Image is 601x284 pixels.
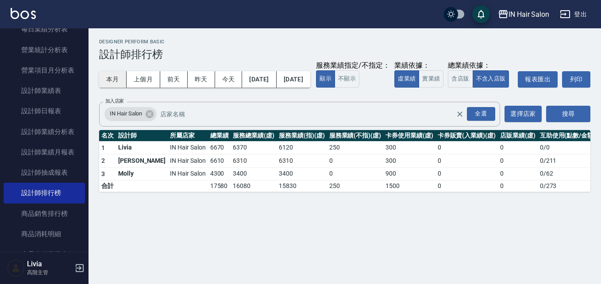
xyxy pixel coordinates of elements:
[448,70,473,88] button: 含店販
[277,167,327,180] td: 3400
[277,71,310,88] button: [DATE]
[498,130,538,142] th: 店販業績(虛)
[316,61,390,70] div: 服務業績指定/不指定：
[4,122,85,142] a: 設計師業績分析表
[160,71,188,88] button: 前天
[101,157,105,164] span: 2
[277,130,327,142] th: 服務業績(指)(虛)
[168,154,208,168] td: IN Hair Salon
[101,170,105,177] span: 3
[104,109,147,118] span: IN Hair Salon
[419,70,443,88] button: 實業績
[208,130,231,142] th: 總業績
[231,141,277,154] td: 6370
[327,167,383,180] td: 0
[394,61,443,70] div: 業績依據：
[383,130,435,142] th: 卡券使用業績(虛)
[105,98,124,104] label: 加入店家
[168,141,208,154] td: IN Hair Salon
[518,71,558,88] button: 報表匯出
[4,101,85,121] a: 設計師日報表
[498,167,538,180] td: 0
[277,180,327,192] td: 15830
[231,167,277,180] td: 3400
[394,70,419,88] button: 虛業績
[104,107,157,121] div: IN Hair Salon
[4,60,85,81] a: 營業項目月分析表
[99,71,127,88] button: 本月
[116,167,168,180] td: Molly
[208,167,231,180] td: 4300
[327,154,383,168] td: 0
[454,108,466,120] button: Clear
[546,106,590,122] button: 搜尋
[277,154,327,168] td: 6310
[498,141,538,154] td: 0
[188,71,215,88] button: 昨天
[99,39,590,45] h2: Designer Perform Basic
[383,180,435,192] td: 1500
[101,144,105,151] span: 1
[7,259,25,277] img: Person
[208,180,231,192] td: 17580
[158,106,471,122] input: 店家名稱
[99,130,116,142] th: 名次
[435,180,498,192] td: 0
[231,154,277,168] td: 6310
[99,180,116,192] td: 合計
[116,141,168,154] td: Livia
[4,183,85,203] a: 設計師排行榜
[467,107,495,121] div: 全選
[435,167,498,180] td: 0
[556,6,590,23] button: 登出
[4,244,85,265] a: 商品進銷貨報表
[538,141,598,154] td: 0 / 0
[538,167,598,180] td: 0 / 62
[231,130,277,142] th: 服務總業績(虛)
[505,106,542,122] button: 選擇店家
[327,130,383,142] th: 服務業績(不指)(虛)
[509,9,549,20] div: IN Hair Salon
[473,70,509,88] button: 不含入店販
[4,81,85,101] a: 設計師業績表
[465,105,497,123] button: Open
[472,5,490,23] button: save
[208,141,231,154] td: 6670
[335,70,359,88] button: 不顯示
[448,61,513,70] div: 總業績依據：
[383,154,435,168] td: 300
[215,71,243,88] button: 今天
[4,162,85,183] a: 設計師抽成報表
[116,154,168,168] td: [PERSON_NAME]
[4,224,85,244] a: 商品消耗明細
[99,48,590,61] h3: 設計師排行榜
[231,180,277,192] td: 16080
[116,130,168,142] th: 設計師
[168,130,208,142] th: 所屬店家
[562,71,590,88] button: 列印
[316,70,335,88] button: 顯示
[27,269,72,276] p: 高階主管
[538,154,598,168] td: 0 / 211
[11,8,36,19] img: Logo
[498,180,538,192] td: 0
[498,154,538,168] td: 0
[242,71,276,88] button: [DATE]
[383,141,435,154] td: 300
[538,180,598,192] td: 0 / 273
[435,154,498,168] td: 0
[4,40,85,60] a: 營業統計分析表
[327,180,383,192] td: 250
[4,19,85,39] a: 每日業績分析表
[4,203,85,224] a: 商品銷售排行榜
[435,141,498,154] td: 0
[494,5,553,23] button: IN Hair Salon
[99,130,598,192] table: a dense table
[4,142,85,162] a: 設計師業績月報表
[435,130,498,142] th: 卡券販賣(入業績)(虛)
[538,130,598,142] th: 互助使用(點數/金額)
[327,141,383,154] td: 250
[383,167,435,180] td: 900
[168,167,208,180] td: IN Hair Salon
